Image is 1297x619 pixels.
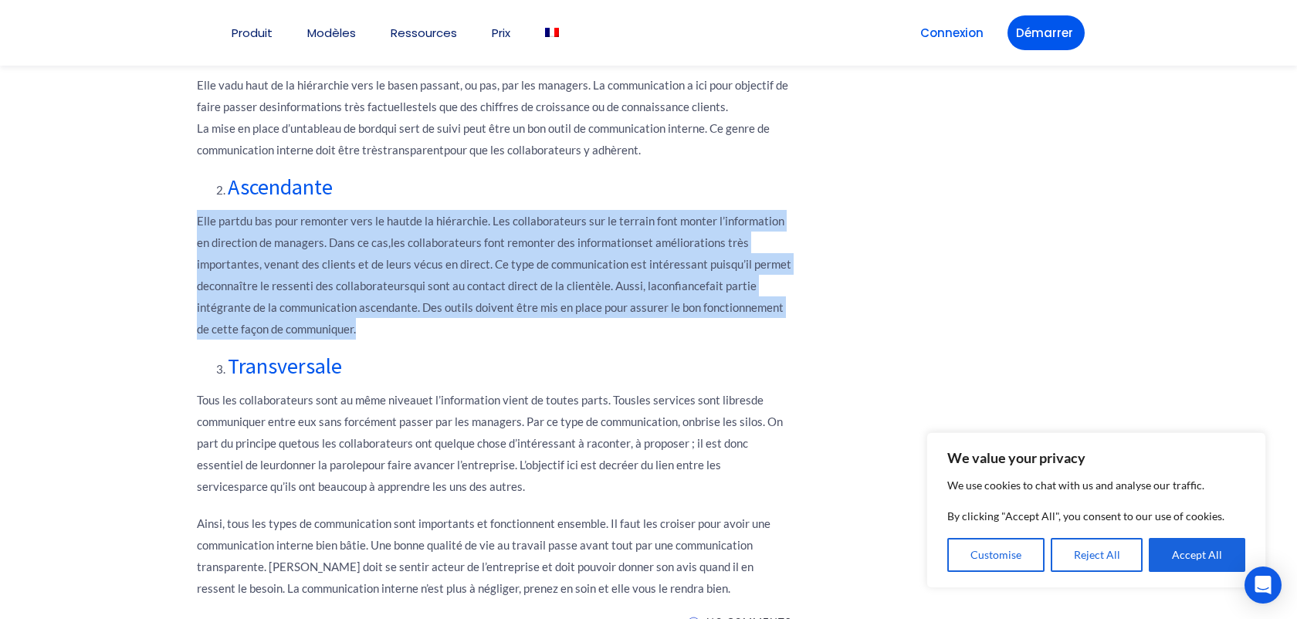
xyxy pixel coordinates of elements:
a: Produit [232,27,273,39]
strong: brise les silos [695,414,763,428]
strong: confiance [657,279,706,293]
strong: connaître le ressenti des collaborateurs [209,279,410,293]
button: Customise [947,538,1045,572]
p: Elle part de la hiérarchie. Les collaborateurs sur le terrain font monter l’information en direct... [197,210,791,340]
div: Open Intercom Messenger [1245,567,1282,604]
strong: transparent [383,143,444,157]
strong: Ainsi, tous les types de communication sont importants et fonctionnent ensemble. Il faut les croi... [197,516,770,595]
strong: Ascendante [228,173,333,201]
p: Elle va en passant, ou pas, par les managers. La communication a ici pour objectif de faire passe... [197,74,791,161]
a: Connexion [912,15,992,50]
img: Français [545,28,559,37]
a: Prix [492,27,510,39]
a: Démarrer [1007,15,1085,50]
p: By clicking "Accept All", you consent to our use of cookies. [947,507,1245,526]
button: Reject All [1051,538,1143,572]
strong: informations très factuelles [277,100,418,113]
strong: tableau de bord [303,121,381,135]
strong: les collaborateurs font remonter des informations [391,235,642,249]
a: Modèles [307,27,356,39]
p: We value your privacy [947,448,1245,467]
strong: tous les collaborateurs ont quelque chose d’intéressant à raconter [297,436,631,450]
button: Accept All [1149,538,1245,572]
strong: créer du lien entre les services [197,458,721,493]
strong: donner la parole [280,458,362,472]
p: We use cookies to chat with us and analyse our traffic. [947,476,1245,495]
strong: du haut de la hiérarchie vers le bas [231,78,405,92]
strong: les services sont libres [636,393,751,407]
a: Ressources [391,27,457,39]
strong: du bas pour remonter vers le haut [240,214,410,228]
p: Tous les c et l’information vient de toutes parts. Tous de communiquer entre eux sans forcément p... [197,389,791,497]
strong: ollaborateurs sont au même niveau [245,393,422,407]
strong: Transversale [228,352,342,380]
